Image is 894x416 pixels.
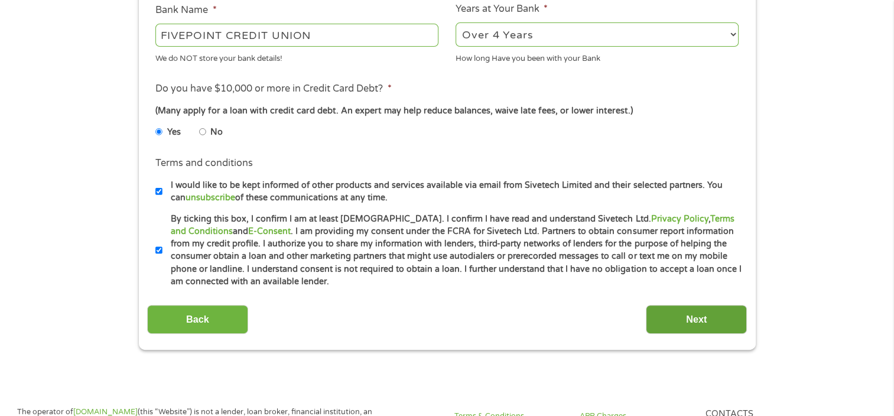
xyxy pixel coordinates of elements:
[167,126,181,139] label: Yes
[248,226,291,236] a: E-Consent
[155,48,438,64] div: We do NOT store your bank details!
[651,214,708,224] a: Privacy Policy
[155,83,391,95] label: Do you have $10,000 or more in Credit Card Debt?
[456,3,548,15] label: Years at Your Bank
[456,48,739,64] div: How long Have you been with your Bank
[155,105,738,118] div: (Many apply for a loan with credit card debt. An expert may help reduce balances, waive late fees...
[162,179,742,204] label: I would like to be kept informed of other products and services available via email from Sivetech...
[155,157,253,170] label: Terms and conditions
[171,214,734,236] a: Terms and Conditions
[147,305,248,334] input: Back
[186,193,235,203] a: unsubscribe
[162,213,742,288] label: By ticking this box, I confirm I am at least [DEMOGRAPHIC_DATA]. I confirm I have read and unders...
[646,305,747,334] input: Next
[155,4,216,17] label: Bank Name
[210,126,223,139] label: No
